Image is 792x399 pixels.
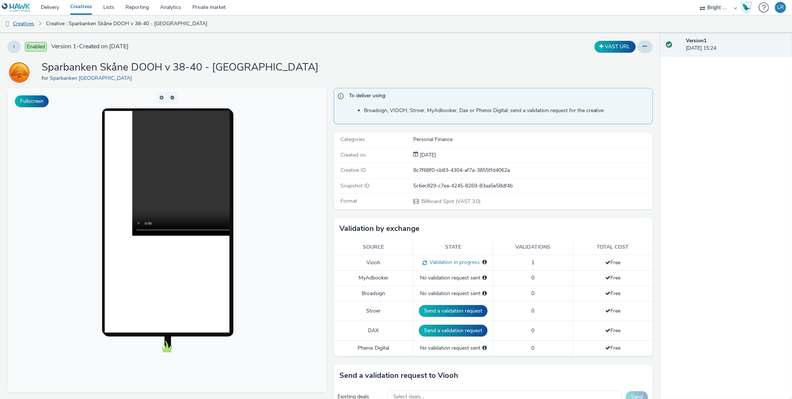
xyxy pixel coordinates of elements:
span: Free [605,259,620,266]
div: No validation request sent [417,290,489,297]
span: 0 [531,307,534,314]
a: Hawk Academy [741,1,755,13]
div: No validation request sent [417,274,489,282]
span: 0 [531,274,534,281]
button: Fullscreen [15,95,49,107]
div: Duplicate the creative as a VAST URL [593,41,638,53]
span: Snapshot ID [340,182,369,189]
span: Free [605,327,620,334]
div: No validation request sent [417,344,489,352]
td: Stroer [334,301,414,321]
span: 0 [531,290,534,297]
span: for [42,75,50,82]
h3: Send a validation request to Viooh [339,370,458,381]
div: Creation 09 September 2025, 15:24 [418,151,436,159]
div: Please select a deal below and click on Send to send a validation request to MyAdbooker. [482,274,487,282]
td: Viooh [334,255,414,271]
button: Send a validation request [419,305,488,317]
img: undefined Logo [2,3,30,12]
span: 0 [531,327,534,334]
h1: Sparbanken Skåne DOOH v 38-40 - [GEOGRAPHIC_DATA] [42,60,319,75]
button: VAST URL [594,41,636,53]
th: Source [334,240,414,255]
td: DAX [334,321,414,341]
th: Validations [493,240,573,255]
div: Please select a deal below and click on Send to send a validation request to Broadsign. [482,290,487,297]
img: Hawk Academy [741,1,752,13]
div: LR [777,2,784,13]
a: Creative : Sparbanken Skåne DOOH v 38-40 - [GEOGRAPHIC_DATA] [42,15,211,33]
span: Creative ID [340,167,366,174]
span: Created on [340,151,366,158]
div: 8c7f68f0-cb83-4304-af7a-3855ffd4062a [413,167,652,174]
span: Free [605,307,620,314]
td: Phenix Digital [334,341,414,356]
span: Free [605,274,620,281]
td: Broadsign [334,286,414,301]
span: [DATE] [418,151,436,158]
li: Broadsign, VIOOH, Stroer, MyAdbooker, Dax or Phenix Digital: send a validation request for the cr... [364,107,649,114]
span: 1 [531,259,534,266]
span: Format [340,197,357,205]
td: MyAdbooker [334,271,414,286]
img: dooh [4,20,11,28]
span: To deliver using: [349,92,645,102]
div: [DATE] 15:24 [686,37,786,52]
span: Validation in progress [427,259,480,266]
span: Billboard Spot (VAST 3.0) [421,198,480,205]
img: Sparbanken Skåne [9,62,30,83]
span: Enabled [25,42,47,52]
th: Total cost [573,240,653,255]
div: 5c6ec829-c7ea-4245-8269-83aa5e58df4b [413,182,652,190]
div: Please select a deal below and click on Send to send a validation request to Phenix Digital. [482,344,487,352]
span: Free [605,344,620,351]
a: Sparbanken [GEOGRAPHIC_DATA] [50,75,135,82]
a: Sparbanken Skåne [7,69,34,76]
button: Send a validation request [419,325,488,337]
span: Categories [340,136,365,143]
th: State [413,240,493,255]
span: Version 1 - Created on [DATE] [51,42,128,51]
div: Personal Finance [413,136,652,143]
span: Free [605,290,620,297]
strong: Version 1 [686,37,707,44]
span: 0 [531,344,534,351]
h3: Validation by exchange [339,223,420,234]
